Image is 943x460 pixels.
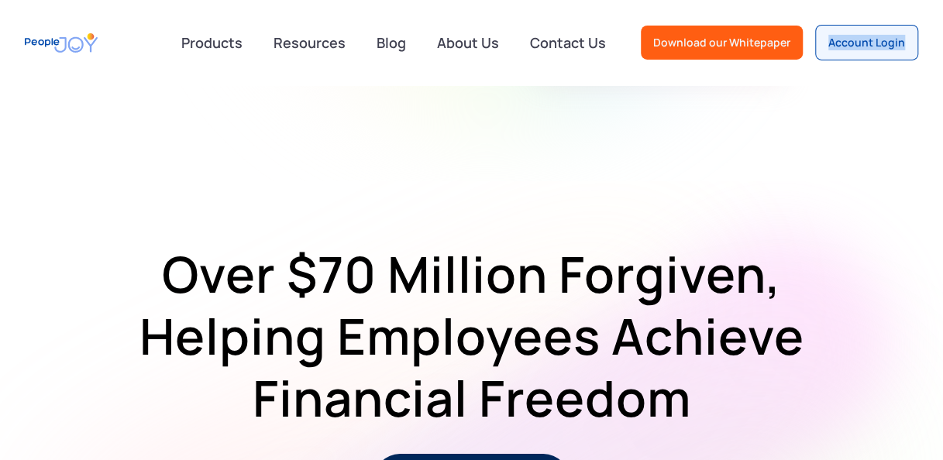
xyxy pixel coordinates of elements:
div: Account Login [828,35,905,50]
a: home [25,26,98,60]
a: Account Login [815,25,918,60]
a: Resources [264,26,355,60]
div: Products [172,27,252,58]
a: Download our Whitepaper [641,26,803,60]
a: Contact Us [521,26,615,60]
a: About Us [428,26,508,60]
h2: Over $70 Million Forgiven, Helping Employees Achieve Financial Freedom [84,243,859,429]
div: Download our Whitepaper [653,35,790,50]
a: Blog [367,26,415,60]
